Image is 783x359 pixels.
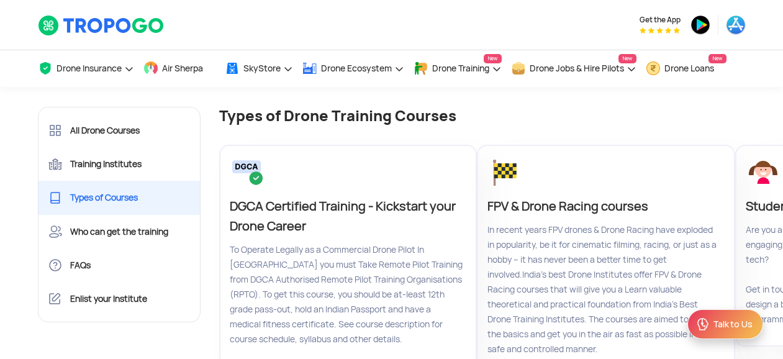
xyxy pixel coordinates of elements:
img: App Raking [640,27,680,34]
span: Drone Loans [664,63,714,73]
img: ic_playstore.png [690,15,710,35]
span: Drone Ecosystem [321,63,392,73]
a: Drone Insurance [38,50,134,87]
img: ic_appstore.png [726,15,746,35]
img: ic_Support.svg [695,317,710,332]
a: SkyStore [225,50,293,87]
span: Drone Training [432,63,489,73]
img: who_can_get_training [487,155,522,190]
p: To Operate Legally as a Commercial Drone Pilot In [GEOGRAPHIC_DATA] you must Take Remote Pilot Tr... [230,242,463,347]
p: FPV & Drone Racing courses [487,196,721,216]
img: who_can_get_training [746,155,781,190]
span: Air Sherpa [162,63,203,73]
a: Drone Ecosystem [302,50,404,87]
img: TropoGo Logo [38,15,165,36]
a: Enlist your Institute [38,282,201,316]
h1: Types of Drone Training Courses [219,107,746,125]
span: SkyStore [243,63,281,73]
a: Who can get the training [38,215,201,248]
p: In recent years FPV drones & Drone Racing have exploded in popularity, be it for cinematic filmin... [487,222,721,357]
span: Drone Insurance [57,63,122,73]
a: Drone TrainingNew [414,50,502,87]
a: Types of Courses [38,181,201,214]
a: FAQs [38,248,201,282]
a: Air Sherpa [143,50,215,87]
span: New [484,54,502,63]
img: who_can_get_training [230,155,265,190]
a: Drone Jobs & Hire PilotsNew [511,50,636,87]
div: Talk to Us [713,318,753,330]
a: Drone LoansNew [646,50,726,87]
a: All Drone Courses [38,114,201,147]
a: Training Institutes [38,147,201,181]
span: Get the App [640,15,681,25]
span: Drone Jobs & Hire Pilots [530,63,624,73]
span: New [708,54,726,63]
p: DGCA Certified Training - Kickstart your Drone Career [230,196,463,236]
span: New [618,54,636,63]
